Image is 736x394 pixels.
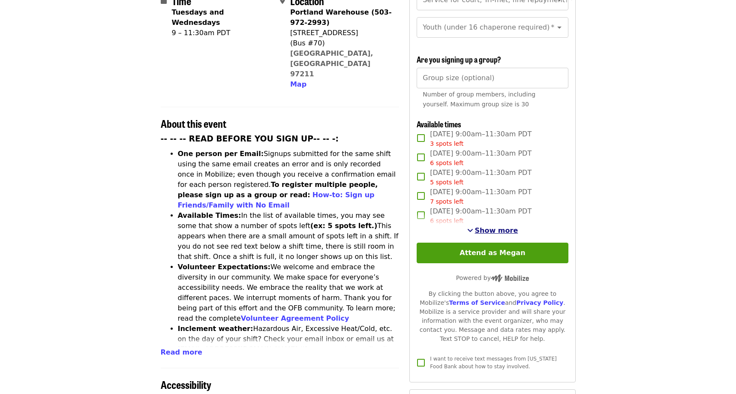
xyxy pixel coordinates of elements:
span: Read more [161,348,202,356]
button: Read more [161,347,202,358]
span: Available times [417,118,461,129]
li: We welcome and embrace the diversity in our community. We make space for everyone’s accessibility... [178,262,400,324]
span: Map [290,80,306,88]
span: Accessibility [161,377,211,392]
a: Volunteer Agreement Policy [241,314,349,322]
span: [DATE] 9:00am–11:30am PDT [430,168,532,187]
strong: Volunteer Expectations: [178,263,271,271]
span: 6 spots left [430,159,463,166]
strong: Available Times: [178,211,241,220]
strong: Inclement weather: [178,325,253,333]
div: [STREET_ADDRESS] [290,28,392,38]
button: Map [290,79,306,90]
a: Terms of Service [449,299,505,306]
strong: To register multiple people, please sign up as a group or read: [178,180,378,199]
a: [GEOGRAPHIC_DATA], [GEOGRAPHIC_DATA] 97211 [290,49,373,78]
span: [DATE] 9:00am–11:30am PDT [430,206,532,226]
span: [DATE] 9:00am–11:30am PDT [430,187,532,206]
span: [DATE] 9:00am–11:30am PDT [430,148,532,168]
span: Powered by [456,274,529,281]
button: Open [553,21,565,33]
span: 7 spots left [430,198,463,205]
a: Privacy Policy [516,299,563,306]
li: Signups submitted for the same shift using the same email creates an error and is only recorded o... [178,149,400,211]
img: Powered by Mobilize [491,274,529,282]
span: Number of group members, including yourself. Maximum group size is 30 [423,91,535,108]
button: Attend as Megan [417,243,568,263]
div: By clicking the button above, you agree to Mobilize's and . Mobilize is a service provider and wi... [417,289,568,343]
li: Hazardous Air, Excessive Heat/Cold, etc. on the day of your shift? Check your email inbox or emai... [178,324,400,375]
span: Show more [475,226,518,235]
div: (Bus #70) [290,38,392,48]
strong: Portland Warehouse (503-972-2993) [290,8,392,27]
input: [object Object] [417,68,568,88]
li: In the list of available times, you may see some that show a number of spots left This appears wh... [178,211,400,262]
span: 5 spots left [430,179,463,186]
strong: (ex: 5 spots left.) [310,222,377,230]
strong: One person per Email: [178,150,264,158]
a: How-to: Sign up Friends/Family with No Email [178,191,375,209]
span: About this event [161,116,226,131]
span: 6 spots left [430,217,463,224]
strong: Tuesdays and Wednesdays [172,8,224,27]
span: I want to receive text messages from [US_STATE] Food Bank about how to stay involved. [430,356,556,370]
div: 9 – 11:30am PDT [172,28,273,38]
span: 3 spots left [430,140,463,147]
span: Are you signing up a group? [417,54,501,65]
strong: -- -- -- READ BEFORE YOU SIGN UP-- -- -: [161,134,339,143]
span: [DATE] 9:00am–11:30am PDT [430,129,532,148]
button: See more timeslots [467,226,518,236]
